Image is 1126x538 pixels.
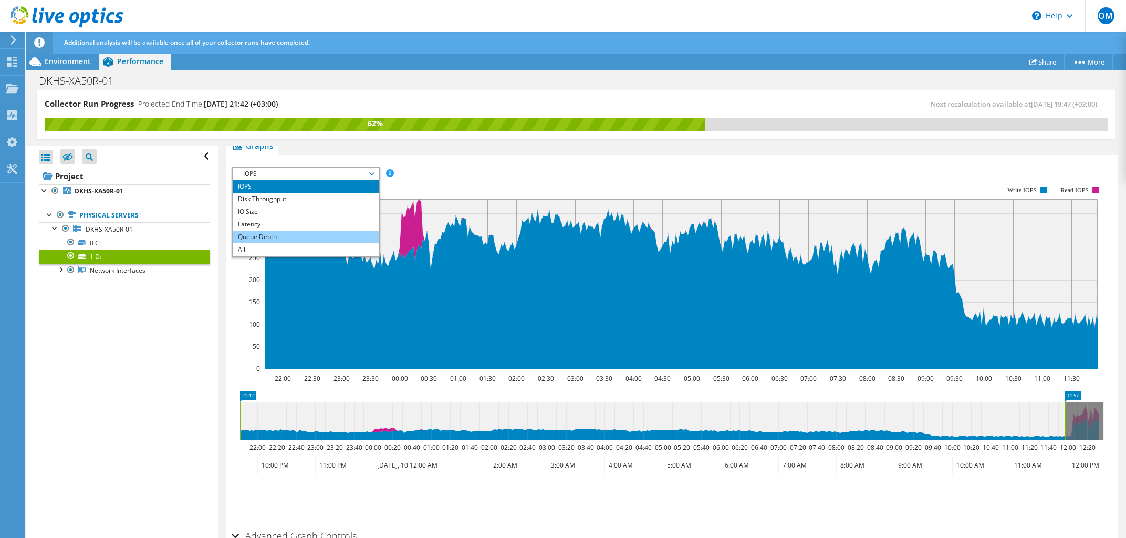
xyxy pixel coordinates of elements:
text: 22:00 [275,374,291,383]
text: 10:40 [983,443,999,452]
text: 08:40 [867,443,883,452]
text: 23:30 [362,374,379,383]
text: 08:20 [848,443,864,452]
text: 08:00 [859,374,875,383]
text: 10:00 [944,443,961,452]
text: 09:00 [886,443,902,452]
a: More [1064,54,1113,70]
text: 08:00 [828,443,844,452]
text: 10:30 [1005,374,1021,383]
h1: DKHS-XA50R-01 [34,75,130,87]
text: 22:20 [269,443,285,452]
text: 02:30 [538,374,554,383]
span: DKHS-XA50R-01 [86,225,133,234]
text: 00:40 [404,443,420,452]
text: 06:00 [742,374,758,383]
li: All [233,243,378,256]
h4: Projected End Time: [138,98,278,110]
text: 05:00 [684,374,700,383]
text: 04:00 [625,374,642,383]
a: Project [39,168,210,184]
li: Queue Depth [233,231,378,243]
text: 00:00 [365,443,381,452]
text: Read IOPS [1061,187,1089,194]
text: 05:20 [674,443,690,452]
span: [DATE] 19:47 (+03:00) [1031,99,1097,109]
text: 11:30 [1064,374,1080,383]
text: 00:00 [392,374,408,383]
text: 06:00 [713,443,729,452]
text: 23:00 [307,443,324,452]
text: 07:00 [800,374,817,383]
li: Latency [233,218,378,231]
text: 10:20 [963,443,979,452]
li: IOPS [233,180,378,193]
li: IO Size [233,205,378,218]
text: 50 [253,342,260,351]
text: 04:20 [616,443,632,452]
text: 01:00 [423,443,440,452]
text: 03:00 [567,374,583,383]
span: Environment [45,56,91,66]
div: 62% [45,118,705,129]
text: 11:00 [1034,374,1050,383]
a: Physical Servers [39,209,210,222]
text: 12:00 [1060,443,1076,452]
text: 04:00 [597,443,613,452]
span: Next recalculation available at [931,99,1102,109]
text: 03:20 [558,443,575,452]
text: 00:30 [421,374,437,383]
a: Network Interfaces [39,264,210,277]
text: 10:00 [976,374,992,383]
text: 02:20 [501,443,517,452]
text: 01:40 [462,443,478,452]
text: 23:00 [333,374,350,383]
text: 01:30 [479,374,496,383]
text: 07:30 [830,374,846,383]
text: 00:20 [384,443,401,452]
b: DKHS-XA50R-01 [75,187,123,195]
text: 04:40 [635,443,652,452]
text: Write IOPS [1008,187,1037,194]
text: 250 [249,253,260,262]
text: 07:00 [770,443,787,452]
span: IOPS [238,168,373,180]
text: 23:40 [346,443,362,452]
text: 200 [249,275,260,284]
text: 01:00 [450,374,466,383]
span: Additional analysis will be available once all of your collector runs have completed. [64,38,310,47]
text: 07:20 [790,443,806,452]
text: 23:20 [327,443,343,452]
a: DKHS-XA50R-01 [39,222,210,236]
text: 11:40 [1040,443,1057,452]
a: 1 D: [39,250,210,263]
text: 03:40 [578,443,594,452]
text: 100 [249,320,260,329]
a: Share [1021,54,1065,70]
text: 12:20 [1079,443,1096,452]
text: 09:40 [925,443,941,452]
svg: \n [1032,11,1041,20]
a: 0 C: [39,236,210,250]
text: 01:20 [442,443,458,452]
text: 09:00 [918,374,934,383]
text: 11:20 [1021,443,1038,452]
text: 06:30 [771,374,788,383]
span: OM [1098,7,1114,24]
text: 05:40 [693,443,710,452]
text: 03:00 [539,443,555,452]
li: Disk Throughput [233,193,378,205]
text: 06:40 [751,443,767,452]
text: 11:00 [1002,443,1018,452]
a: DKHS-XA50R-01 [39,184,210,198]
text: 02:40 [519,443,536,452]
span: [DATE] 21:42 (+03:00) [204,99,278,109]
text: 05:30 [713,374,729,383]
text: 08:30 [888,374,904,383]
text: 02:00 [481,443,497,452]
text: 06:20 [732,443,748,452]
text: 22:00 [249,443,266,452]
text: 07:40 [809,443,825,452]
text: 02:00 [508,374,525,383]
span: Graphs [232,140,273,151]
